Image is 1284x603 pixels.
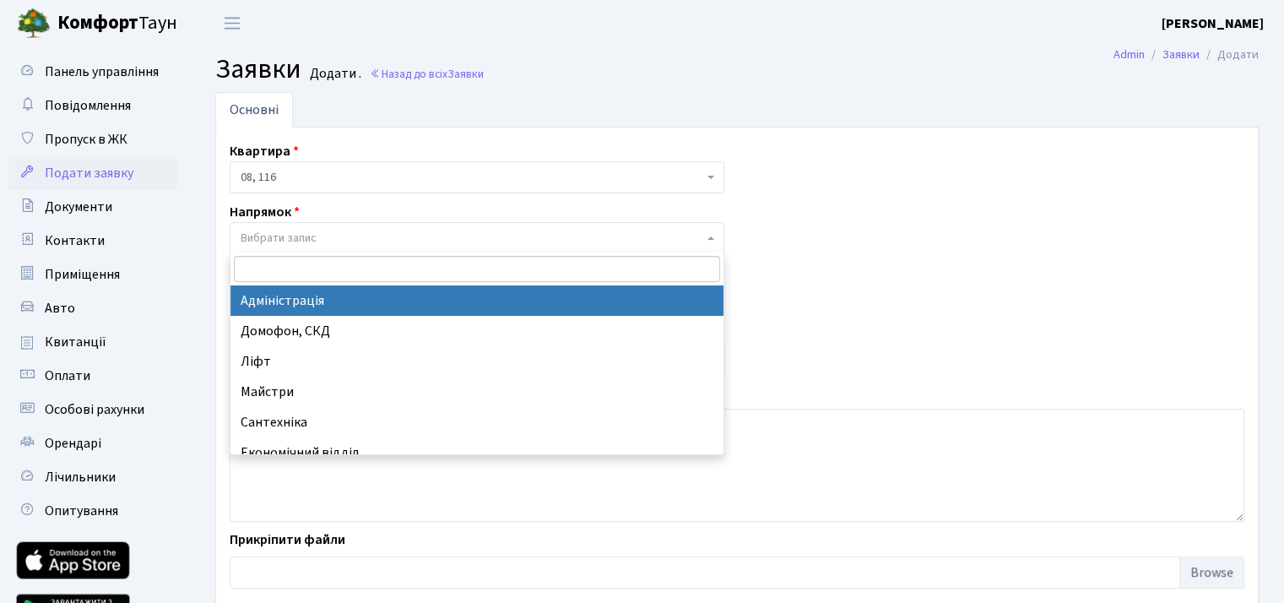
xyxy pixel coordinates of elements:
[45,198,112,216] span: Документи
[8,258,177,291] a: Приміщення
[241,230,317,247] span: Вибрати запис
[230,285,723,316] li: Адміністрація
[45,265,120,284] span: Приміщення
[1162,46,1200,63] a: Заявки
[230,141,299,161] label: Квартира
[230,437,723,468] li: Економічний відділ
[57,9,177,38] span: Таун
[8,359,177,393] a: Оплати
[8,426,177,460] a: Орендарі
[8,393,177,426] a: Особові рахунки
[215,92,293,128] a: Основні
[215,50,301,89] span: Заявки
[45,96,131,115] span: Повідомлення
[8,122,177,156] a: Пропуск в ЖК
[17,7,51,41] img: logo.png
[447,66,484,82] span: Заявки
[8,190,177,224] a: Документи
[8,55,177,89] a: Панель управління
[1088,37,1284,73] nav: breadcrumb
[230,530,345,550] label: Прикріпити файли
[45,434,101,453] span: Орендарі
[45,333,106,351] span: Квитанції
[230,161,724,193] span: 08, 116
[241,169,703,186] span: 08, 116
[230,346,723,377] li: Ліфт
[8,460,177,494] a: Лічильники
[45,299,75,318] span: Авто
[45,231,105,250] span: Контакти
[8,156,177,190] a: Подати заявку
[230,377,723,407] li: Майстри
[306,66,361,82] small: Додати .
[8,89,177,122] a: Повідомлення
[8,325,177,359] a: Квитанції
[45,164,133,182] span: Подати заявку
[45,400,144,419] span: Особові рахунки
[45,468,116,486] span: Лічильники
[1113,46,1145,63] a: Admin
[1162,14,1264,33] b: [PERSON_NAME]
[45,130,127,149] span: Пропуск в ЖК
[1200,46,1259,64] li: Додати
[370,66,484,82] a: Назад до всіхЗаявки
[45,62,159,81] span: Панель управління
[230,202,300,222] label: Напрямок
[8,291,177,325] a: Авто
[1162,14,1264,34] a: [PERSON_NAME]
[230,316,723,346] li: Домофон, СКД
[8,224,177,258] a: Контакти
[8,494,177,528] a: Опитування
[211,9,253,37] button: Переключити навігацію
[230,407,723,437] li: Сантехніка
[45,367,90,385] span: Оплати
[57,9,138,36] b: Комфорт
[45,502,118,520] span: Опитування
